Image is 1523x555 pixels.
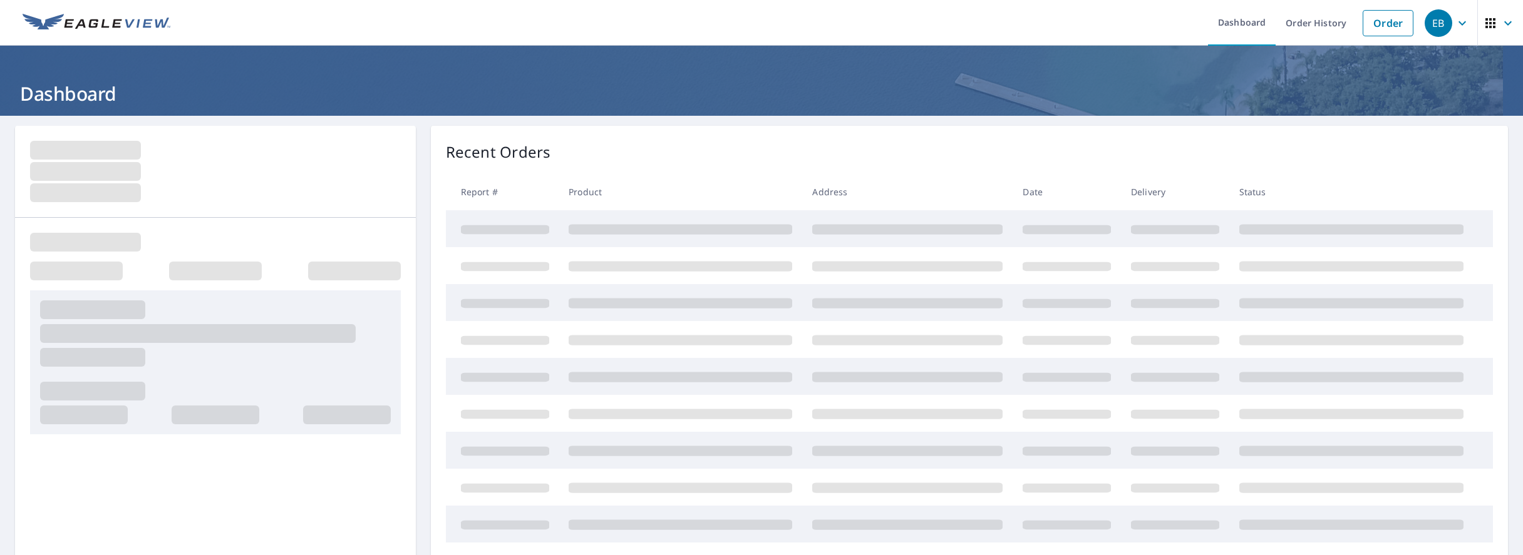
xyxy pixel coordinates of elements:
[802,173,1013,210] th: Address
[1013,173,1121,210] th: Date
[446,141,551,163] p: Recent Orders
[559,173,802,210] th: Product
[1363,10,1413,36] a: Order
[1121,173,1229,210] th: Delivery
[15,81,1508,106] h1: Dashboard
[1425,9,1452,37] div: EB
[1229,173,1474,210] th: Status
[23,14,170,33] img: EV Logo
[446,173,559,210] th: Report #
